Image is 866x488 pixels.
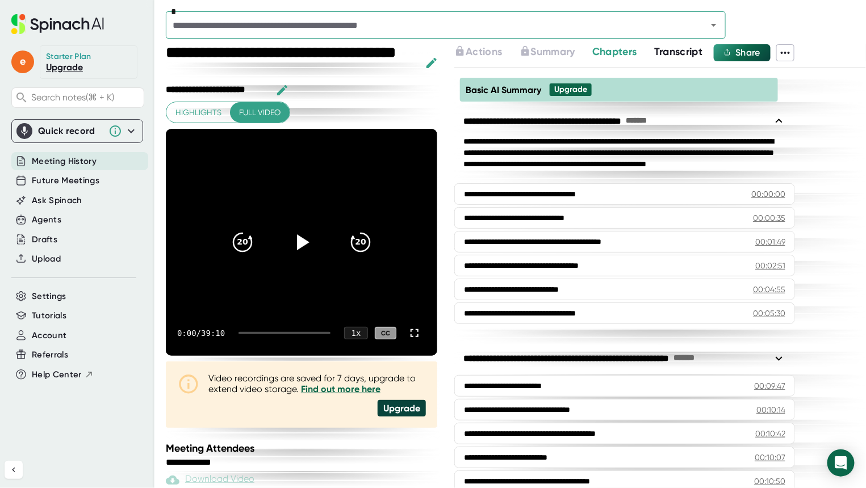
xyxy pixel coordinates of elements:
div: 00:09:47 [754,380,785,392]
span: e [11,51,34,73]
span: Full video [239,106,281,120]
div: 00:02:51 [755,260,785,271]
button: Tutorials [32,309,66,322]
button: Transcript [654,44,703,60]
button: Open [706,17,722,33]
div: 00:10:14 [756,404,785,415]
span: Help Center [32,368,82,381]
div: Quick record [16,120,138,142]
button: Highlights [166,102,231,123]
div: 00:01:49 [755,236,785,247]
div: 00:00:35 [753,212,785,224]
div: 00:10:42 [755,428,785,439]
button: Referrals [32,348,68,361]
div: 1 x [344,327,368,339]
button: Chapters [592,44,637,60]
a: Upgrade [46,62,83,73]
div: Upgrade [378,400,426,417]
div: Paid feature [166,473,254,487]
span: Search notes (⌘ + K) [31,92,141,103]
button: Future Meetings [32,174,99,187]
button: Drafts [32,233,57,246]
span: Highlights [175,106,221,120]
div: Video recordings are saved for 7 days, upgrade to extend video storage. [208,373,426,394]
button: Help Center [32,368,94,381]
button: Account [32,329,66,342]
span: Actions [466,45,502,58]
button: Ask Spinach [32,194,82,207]
div: Upgrade to access [454,44,519,61]
span: Share [735,47,760,58]
button: Meeting History [32,155,97,168]
button: Full video [230,102,290,123]
div: Open Intercom Messenger [827,449,855,477]
span: Summary [531,45,575,58]
span: Basic AI Summary [466,85,541,95]
span: Transcript [654,45,703,58]
div: 00:10:50 [754,476,785,487]
div: CC [375,327,396,340]
button: Summary [520,44,575,60]
button: Share [714,44,771,61]
button: Collapse sidebar [5,461,23,479]
div: 0:00 / 39:10 [177,329,225,338]
div: 00:10:07 [755,452,785,463]
button: Agents [32,213,61,226]
div: 00:05:30 [753,308,785,319]
div: Quick record [38,125,103,137]
div: 00:00:00 [751,188,785,200]
div: Upgrade [554,85,587,95]
button: Actions [454,44,502,60]
div: Starter Plan [46,52,91,62]
button: Upload [32,253,61,266]
div: 00:04:55 [753,284,785,295]
button: Settings [32,290,66,303]
div: Upgrade to access [520,44,592,61]
a: Find out more here [301,384,380,394]
div: Meeting Attendees [166,442,440,455]
span: Chapters [592,45,637,58]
